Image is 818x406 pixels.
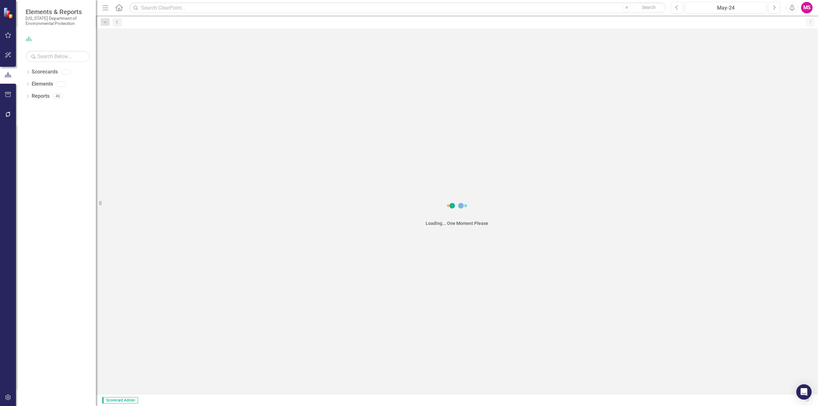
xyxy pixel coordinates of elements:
[26,16,89,26] small: [US_STATE] Department of Environmental Protection
[53,94,63,99] div: 46
[32,93,50,100] a: Reports
[685,2,767,13] button: May-24
[796,384,812,400] div: Open Intercom Messenger
[102,397,138,403] span: Scorecard Admin
[26,51,89,62] input: Search Below...
[687,4,764,12] div: May-24
[32,80,53,88] a: Elements
[642,5,656,10] span: Search
[801,2,813,13] button: MS
[26,8,89,16] span: Elements & Reports
[3,7,14,19] img: ClearPoint Strategy
[633,3,665,12] button: Search
[32,68,58,76] a: Scorecards
[129,2,666,13] input: Search ClearPoint...
[426,220,488,226] div: Loading... One Moment Please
